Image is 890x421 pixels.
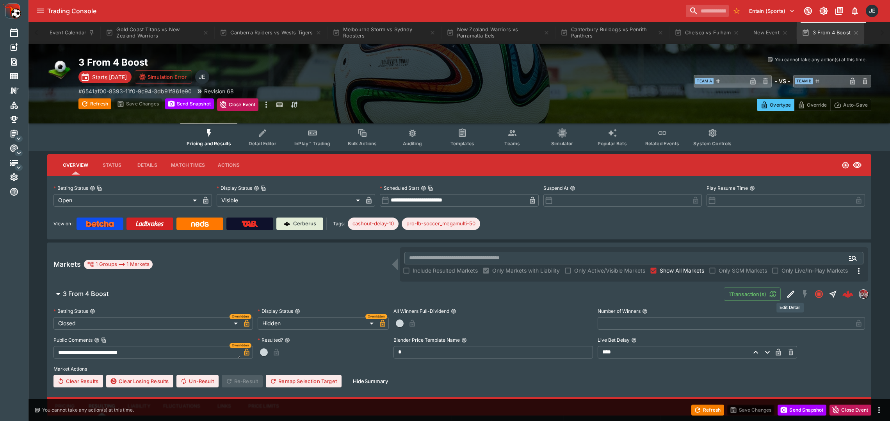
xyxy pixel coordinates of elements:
button: more [874,405,884,415]
button: Simulation Error [135,70,192,84]
button: Betting Status [90,309,95,314]
button: Override [794,99,830,111]
p: Overtype [770,101,791,109]
span: Bulk Actions [348,141,377,146]
button: Notifications [848,4,862,18]
input: search [686,5,729,17]
div: New Event [9,43,31,52]
button: Chelsea vs Fulham [670,22,744,44]
img: TabNZ [242,221,258,227]
button: Number of Winners [642,309,648,314]
button: All Winners Full-Dividend [451,309,456,314]
button: Copy To Clipboard [261,186,266,191]
p: Starts [DATE] [92,73,127,81]
img: Neds [191,221,208,227]
p: Revision 68 [204,87,234,95]
button: Refresh [78,98,111,109]
div: Nexus Entities [9,86,31,95]
button: Copy To Clipboard [428,186,433,191]
p: Number of Winners [598,308,641,314]
span: Include Resulted Markets [413,266,478,275]
a: Cerberus [276,218,323,230]
button: Clear Losing Results [106,375,173,387]
div: Help & Support [9,187,31,196]
span: Detail Editor [249,141,276,146]
div: Sports Pricing [9,144,31,153]
p: Blender Price Template Name [393,337,460,343]
span: Overridden [232,343,249,348]
button: Price Limits [242,397,286,416]
svg: Visible [853,161,862,170]
span: System Controls [693,141,732,146]
span: Popular Bets [598,141,627,146]
span: Only Active/Visible Markets [574,266,645,275]
div: Hidden [258,317,376,330]
button: 3 From 4 Boost [47,286,724,302]
button: Event Calendar [45,22,100,44]
img: Cerberus [284,221,290,227]
button: Betting StatusCopy To Clipboard [90,186,95,191]
button: Melbourne Storm vs Sydney Roosters [328,22,440,44]
div: Categories [9,100,31,110]
button: Select Tenant [744,5,799,17]
span: Only SGM Markets [719,266,767,275]
button: Copy To Clipboard [101,337,107,343]
span: Only Live/In-Play Markets [781,266,848,275]
div: James Edlin [195,70,209,84]
div: Trading Console [47,7,683,15]
button: Actions [211,156,246,175]
button: Overview [57,156,94,175]
p: Betting Status [53,185,88,191]
p: Cerberus [293,220,316,228]
span: cashout-delay-10 [348,220,399,228]
button: 1Transaction(s) [724,287,781,301]
span: Overridden [368,314,385,319]
div: 148cfef4-b922-40d1-aee4-b641bb804944 [842,289,853,300]
button: Status [94,156,130,175]
img: PriceKinetics Logo [2,2,21,20]
div: Tournaments [9,115,31,124]
div: Edit Detail [776,303,804,312]
span: Auditing [403,141,422,146]
div: Management [9,129,31,139]
span: Templates [450,141,474,146]
div: 1 Groups 1 Markets [87,260,150,269]
button: Details [130,156,165,175]
p: You cannot take any action(s) at this time. [775,56,867,63]
button: Pricing [47,397,82,416]
img: soccer.png [47,56,72,81]
span: Related Events [645,141,679,146]
button: Edit Detail [784,287,798,301]
p: Display Status [258,308,293,314]
button: Connected to PK [801,4,815,18]
button: Live Bet Delay [631,337,637,343]
div: Closed [53,317,240,330]
button: Blender Price Template Name [461,337,467,343]
h6: 3 From 4 Boost [63,290,109,298]
p: Display Status [217,185,252,191]
p: Public Comments [53,337,93,343]
img: logo-cerberus--red.svg [842,289,853,300]
h5: Markets [53,260,81,269]
span: Only Markets with Liability [492,266,560,275]
svg: Closed [814,289,824,299]
button: Display StatusCopy To Clipboard [254,186,259,191]
button: Clear Results [53,375,103,387]
button: Un-Result [176,375,218,387]
div: Betting Target: cerberus [348,218,399,230]
button: Canterbury Bulldogs vs Penrith Panthers [556,22,668,44]
button: Close Event [217,98,259,111]
div: James Edlin [866,5,878,17]
p: Suspend At [543,185,568,191]
span: Teams [504,141,520,146]
button: Fluctuations [157,397,207,416]
span: InPlay™ Trading [294,141,330,146]
div: Search [9,57,31,66]
h6: - VS - [775,77,790,85]
p: Auto-Save [843,101,868,109]
button: Copy To Clipboard [97,186,102,191]
svg: Open [842,161,849,169]
p: Resulted? [258,337,283,343]
button: Refresh [691,405,724,416]
button: Suspend At [570,186,575,191]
